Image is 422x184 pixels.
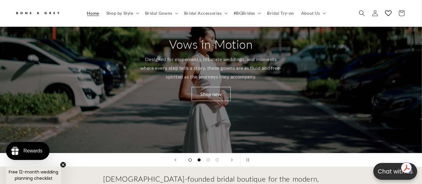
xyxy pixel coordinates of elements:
summary: Shop by Style [103,7,141,20]
a: Shop new [192,87,231,101]
button: Load slide 3 of 4 [204,155,213,164]
summary: Search [355,7,369,20]
span: Free 12-month wedding planning checklist [9,169,59,181]
summary: About Us [298,7,328,20]
button: Previous slide [169,153,182,167]
summary: Bridal Accessories [181,7,230,20]
span: Bridal Accessories [184,11,222,16]
span: Bridal Try-on [267,11,294,16]
a: Bridal Try-on [263,7,298,20]
button: Open chatbox [373,163,417,180]
span: About Us [301,11,320,16]
p: Chat with us [373,167,417,176]
span: #BGBrides [234,11,255,16]
button: Pause slideshow [240,153,254,167]
h2: Vows in Motion [169,36,253,52]
button: Load slide 2 of 4 [195,155,204,164]
span: Bridal Gowns [145,11,172,16]
img: Bone and Grey Bridal [15,8,60,18]
button: Load slide 1 of 4 [186,155,195,164]
summary: #BGBrides [230,7,263,20]
div: Free 12-month wedding planning checklistClose teaser [6,167,61,184]
span: Home [87,11,99,16]
a: Home [83,7,103,20]
summary: Bridal Gowns [141,7,181,20]
button: Close teaser [60,162,66,168]
span: Shop by Style [106,11,133,16]
button: Next slide [225,153,238,167]
a: Bone and Grey Bridal [13,6,77,20]
button: Load slide 4 of 4 [213,155,222,164]
div: Rewards [23,148,42,154]
p: Designed for elopements, intimate weddings, and moments where every step tells a story, these gow... [140,55,282,81]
